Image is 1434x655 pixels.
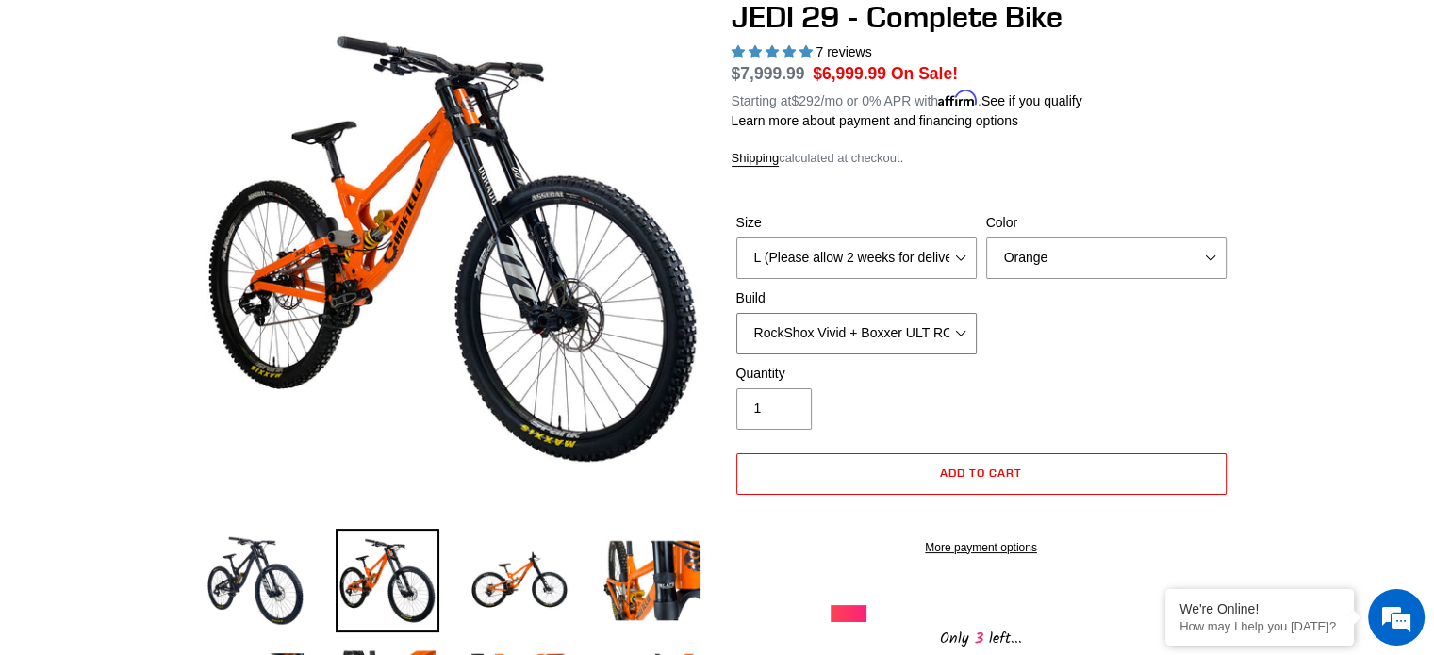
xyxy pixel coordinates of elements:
div: calculated at checkout. [732,149,1231,168]
span: 5.00 stars [732,44,816,59]
a: See if you qualify - Learn more about Affirm Financing (opens in modal) [981,93,1082,108]
div: We're Online! [1179,601,1340,616]
span: 7 reviews [816,44,871,59]
a: More payment options [736,539,1227,556]
label: Quantity [736,364,977,384]
span: Add to cart [940,466,1022,480]
div: Chat with us now [126,106,345,130]
img: Load image into Gallery viewer, JEDI 29 - Complete Bike [204,529,307,632]
span: We're online! [109,204,260,394]
span: $6,999.99 [813,64,886,83]
a: Learn more about payment and financing options [732,113,1018,128]
div: Navigation go back [21,104,49,132]
span: On Sale! [891,61,958,86]
div: Only left... [831,622,1132,651]
img: d_696896380_company_1647369064580_696896380 [60,94,107,141]
p: How may I help you today? [1179,619,1340,633]
p: Starting at /mo or 0% APR with . [732,87,1082,111]
a: Shipping [732,151,780,167]
button: Add to cart [736,453,1227,495]
label: Size [736,213,977,233]
textarea: Type your message and hit 'Enter' [9,447,359,513]
img: Load image into Gallery viewer, JEDI 29 - Complete Bike [336,529,439,632]
span: 3 [969,627,989,650]
div: Minimize live chat window [309,9,354,55]
s: $7,999.99 [732,64,805,83]
span: Affirm [938,90,978,106]
img: Load image into Gallery viewer, JEDI 29 - Complete Bike [600,529,703,632]
span: $292 [791,93,820,108]
label: Build [736,288,977,308]
label: Color [986,213,1227,233]
img: Load image into Gallery viewer, JEDI 29 - Complete Bike [468,529,571,632]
